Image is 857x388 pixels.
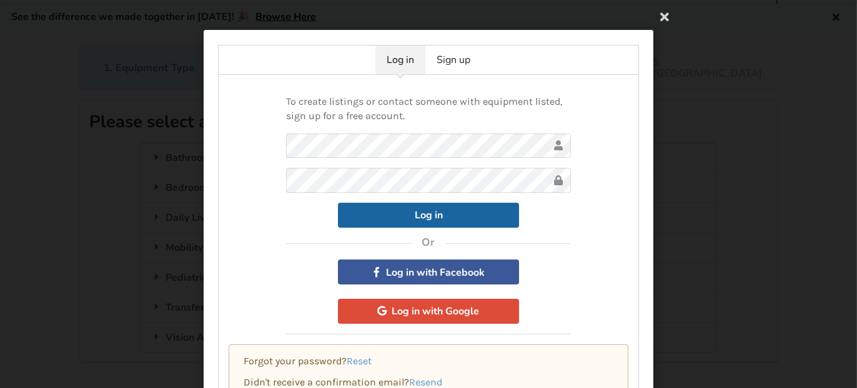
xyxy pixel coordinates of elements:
[425,46,482,74] a: Sign up
[338,299,519,324] button: Log in with Google
[347,355,372,367] a: Reset
[422,236,435,250] h4: Or
[338,203,519,228] button: Log in
[244,354,613,369] p: Forgot your password?
[286,95,571,124] p: To create listings or contact someone with equipment listed, sign up for a free account.
[338,259,519,284] button: Log in with Facebook
[409,376,442,388] a: Resend
[375,46,425,74] a: Log in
